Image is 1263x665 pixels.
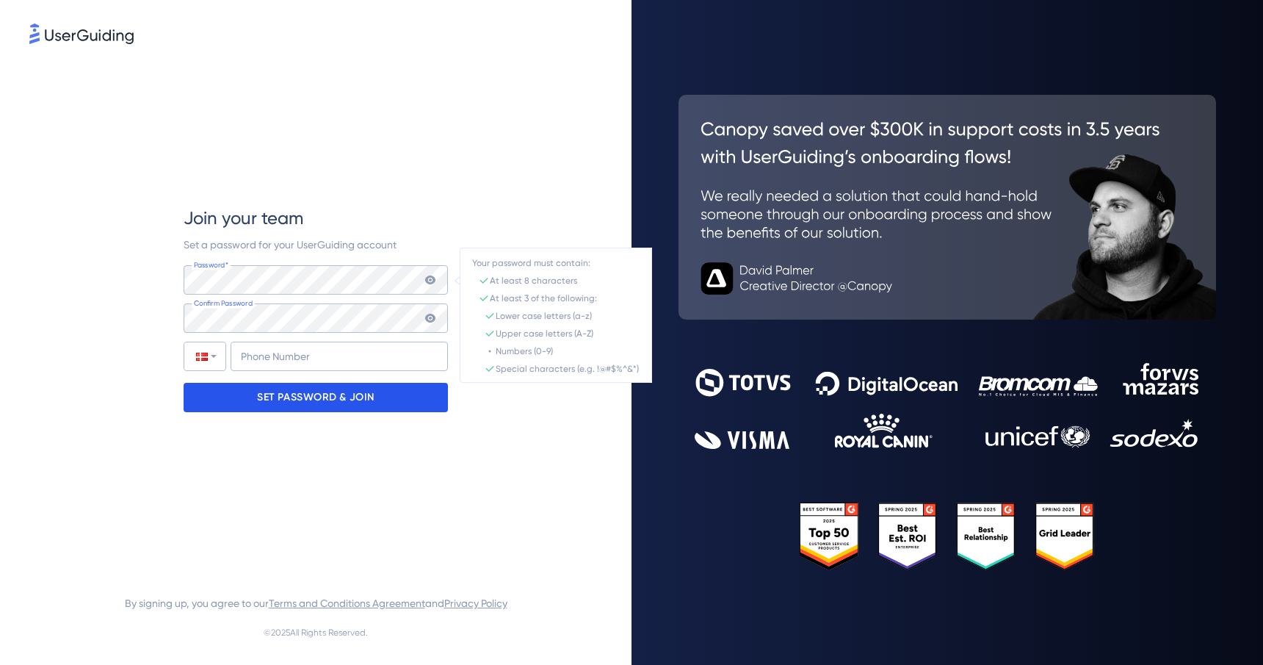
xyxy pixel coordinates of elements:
[695,363,1200,449] img: 9302ce2ac39453076f5bc0f2f2ca889b.svg
[184,206,303,230] span: Join your team
[184,342,225,370] div: Denmark: + 45
[231,342,448,371] input: Phone Number
[257,386,374,409] p: SET PASSWORD & JOIN
[444,597,507,609] a: Privacy Policy
[496,328,593,339] div: Upper case letters (A-Z)
[496,363,639,375] div: Special characters (e.g. !@#$%^&*)
[496,310,592,322] div: Lower case letters (a-z)
[269,597,425,609] a: Terms and Conditions Agreement
[678,95,1216,320] img: 26c0aa7c25a843aed4baddd2b5e0fa68.svg
[490,275,577,287] div: At least 8 characters
[29,24,134,44] img: 8faab4ba6bc7696a72372aa768b0286c.svg
[125,594,507,612] span: By signing up, you agree to our and
[496,345,553,357] div: Numbers (0-9)
[472,257,590,269] div: Your password must contain:
[490,292,597,304] div: At least 3 of the following:
[184,239,397,251] span: Set a password for your UserGuiding account
[800,503,1096,570] img: 25303e33045975176eb484905ab012ff.svg
[264,624,368,641] span: © 2025 All Rights Reserved.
